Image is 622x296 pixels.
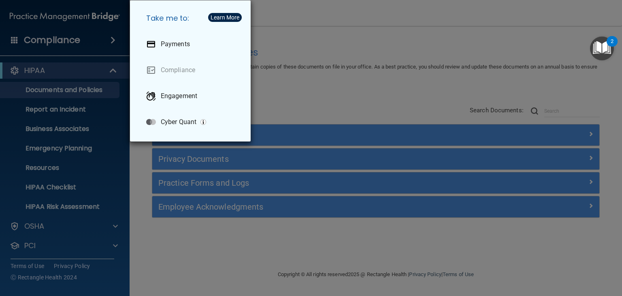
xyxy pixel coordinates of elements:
div: Learn More [211,15,239,20]
h5: Take me to: [140,7,244,30]
iframe: Drift Widget Chat Controller [482,243,612,275]
a: Engagement [140,85,244,107]
a: Compliance [140,59,244,82]
a: Cyber Quant [140,111,244,133]
button: Learn More [208,13,242,22]
p: Cyber Quant [161,118,196,126]
a: Payments [140,33,244,56]
p: Engagement [161,92,197,100]
div: 2 [611,41,613,52]
p: Payments [161,40,190,48]
button: Open Resource Center, 2 new notifications [590,36,614,60]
